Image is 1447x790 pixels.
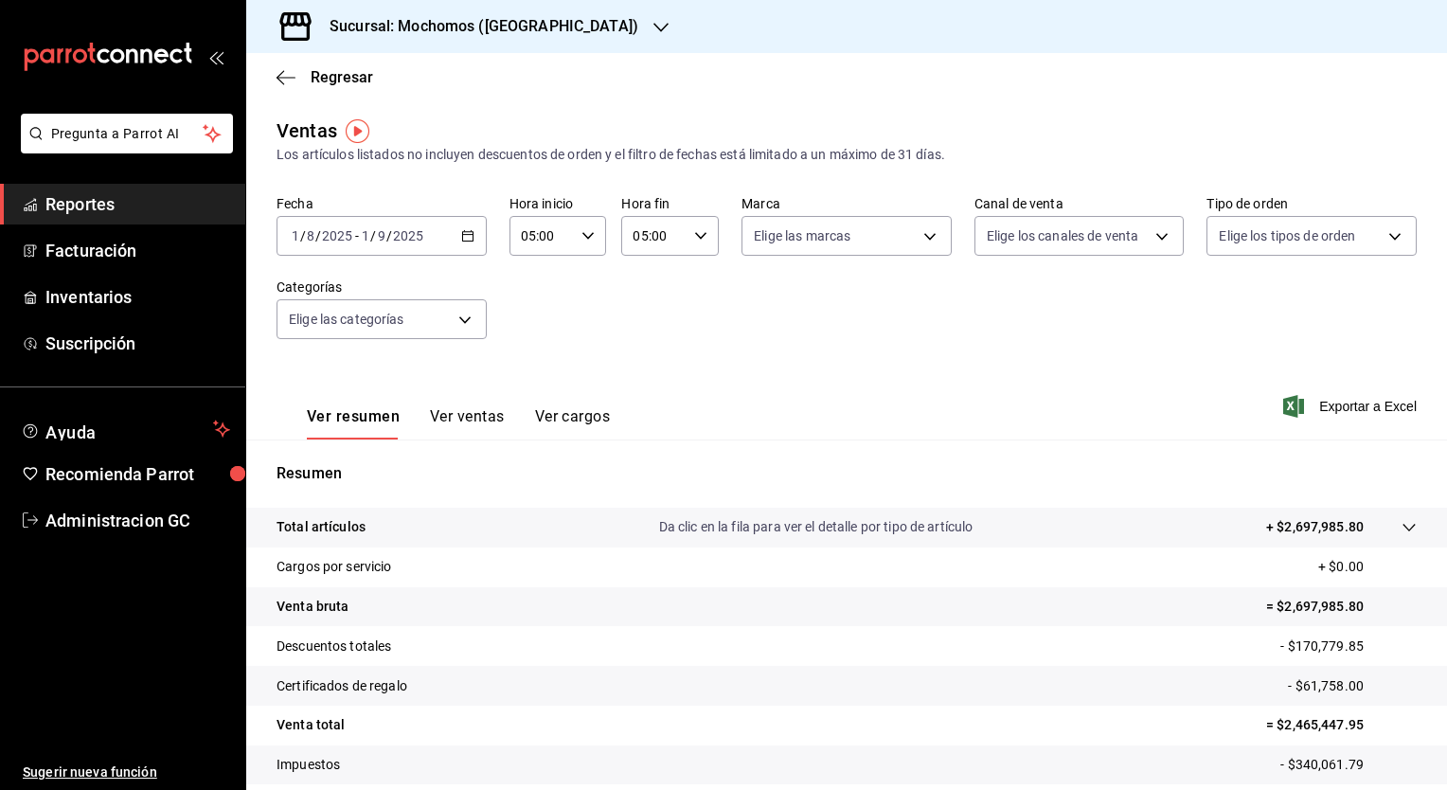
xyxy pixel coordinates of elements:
span: Ayuda [45,418,205,440]
label: Fecha [277,197,487,210]
span: / [300,228,306,243]
span: Elige las marcas [754,226,850,245]
p: = $2,697,985.80 [1266,597,1417,617]
p: Venta total [277,715,345,735]
span: Elige las categorías [289,310,404,329]
span: / [315,228,321,243]
p: = $2,465,447.95 [1266,715,1417,735]
span: Regresar [311,68,373,86]
img: Tooltip marker [346,119,369,143]
input: -- [377,228,386,243]
label: Hora fin [621,197,719,210]
p: Da clic en la fila para ver el detalle por tipo de artículo [659,517,974,537]
p: Impuestos [277,755,340,775]
span: / [386,228,392,243]
span: Suscripción [45,331,230,356]
button: Exportar a Excel [1287,395,1417,418]
span: / [370,228,376,243]
p: Descuentos totales [277,637,391,656]
button: Pregunta a Parrot AI [21,114,233,153]
div: Ventas [277,117,337,145]
input: -- [361,228,370,243]
span: - [355,228,359,243]
label: Hora inicio [509,197,607,210]
input: -- [291,228,300,243]
p: Cargos por servicio [277,557,392,577]
span: Reportes [45,191,230,217]
div: navigation tabs [307,407,610,440]
label: Canal de venta [974,197,1185,210]
p: Resumen [277,462,1417,485]
button: Ver cargos [535,407,611,440]
button: Ver ventas [430,407,505,440]
div: Los artículos listados no incluyen descuentos de orden y el filtro de fechas está limitado a un m... [277,145,1417,165]
p: Total artículos [277,517,366,537]
p: - $61,758.00 [1288,676,1417,696]
span: Administracion GC [45,508,230,533]
h3: Sucursal: Mochomos ([GEOGRAPHIC_DATA]) [314,15,638,38]
button: Regresar [277,68,373,86]
label: Tipo de orden [1206,197,1417,210]
p: - $170,779.85 [1280,637,1417,656]
label: Marca [741,197,952,210]
span: Pregunta a Parrot AI [51,124,204,144]
input: ---- [321,228,353,243]
p: + $2,697,985.80 [1266,517,1364,537]
a: Pregunta a Parrot AI [13,137,233,157]
input: ---- [392,228,424,243]
p: + $0.00 [1318,557,1417,577]
p: Venta bruta [277,597,348,617]
button: Ver resumen [307,407,400,440]
label: Categorías [277,280,487,294]
span: Facturación [45,238,230,263]
input: -- [306,228,315,243]
span: Elige los canales de venta [987,226,1138,245]
span: Recomienda Parrot [45,461,230,487]
span: Elige los tipos de orden [1219,226,1355,245]
p: Certificados de regalo [277,676,407,696]
p: - $340,061.79 [1280,755,1417,775]
span: Sugerir nueva función [23,763,230,782]
span: Inventarios [45,284,230,310]
button: open_drawer_menu [208,49,223,64]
